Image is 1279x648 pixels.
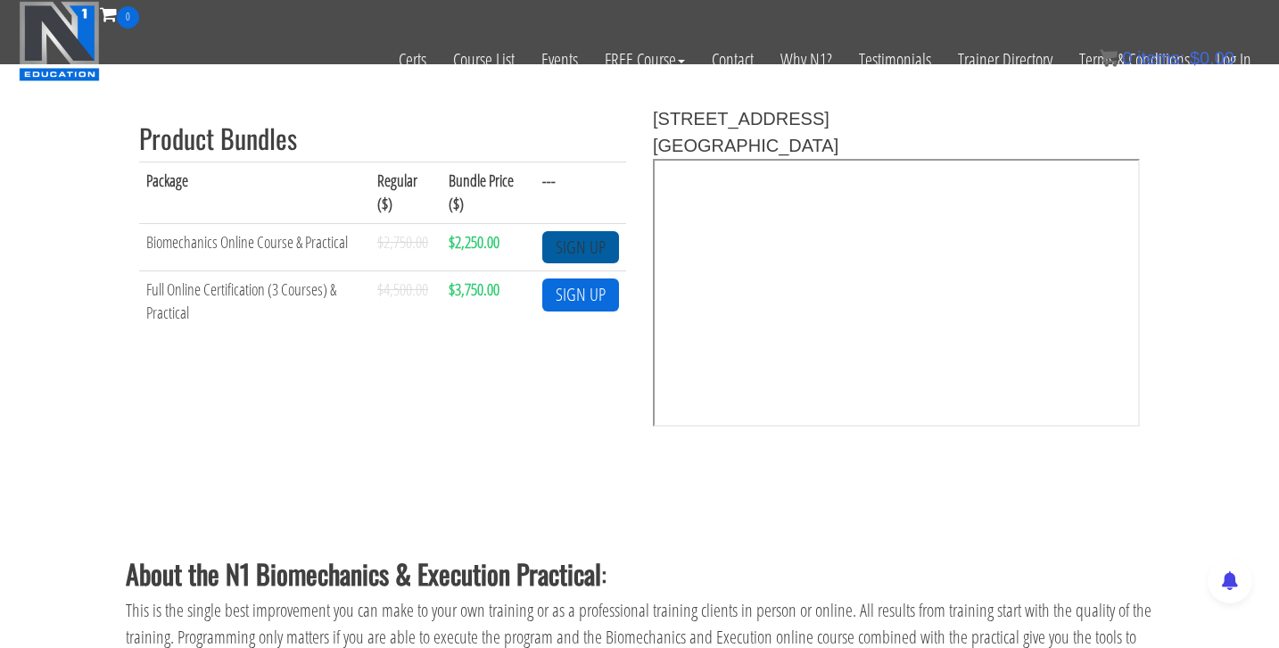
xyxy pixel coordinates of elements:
span: $ [1190,48,1200,68]
a: Events [528,29,591,91]
strong: About the N1 Biomechanics & Execution Practical [126,553,601,594]
a: Terms & Conditions [1066,29,1203,91]
img: n1-education [19,1,100,81]
a: Why N1? [767,29,846,91]
td: Full Online Certification (3 Courses) & Practical [139,271,370,332]
a: SIGN UP [542,231,619,264]
a: Course List [440,29,528,91]
a: Certs [385,29,440,91]
img: icon11.png [1100,49,1118,67]
th: Bundle Price ($) [441,162,535,223]
a: Testimonials [846,29,945,91]
a: Log In [1203,29,1265,91]
th: --- [535,162,626,223]
h2: Product Bundles [139,123,626,153]
a: 0 items: $0.00 [1100,48,1234,68]
td: Biomechanics Online Course & Practical [139,223,370,271]
th: Regular ($) [370,162,441,223]
span: 0 [1122,48,1132,68]
th: Package [139,162,370,223]
td: $2,750.00 [370,223,441,271]
div: [STREET_ADDRESS] [653,105,1140,132]
span: items: [1137,48,1184,68]
a: 0 [100,2,139,26]
strong: $3,750.00 [449,278,499,300]
strong: $2,250.00 [449,231,499,253]
a: Contact [698,29,767,91]
a: SIGN UP [542,278,619,312]
a: FREE Course [591,29,698,91]
td: $4,500.00 [370,271,441,332]
h2: : [126,559,1153,588]
bdi: 0.00 [1190,48,1234,68]
div: [GEOGRAPHIC_DATA] [653,132,1140,159]
span: 0 [117,6,139,29]
a: Trainer Directory [945,29,1066,91]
